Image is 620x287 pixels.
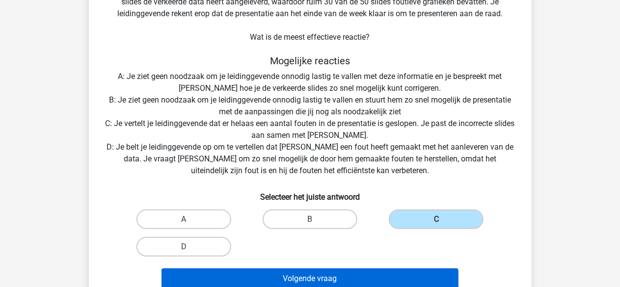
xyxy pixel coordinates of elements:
label: A [136,209,231,229]
label: D [136,237,231,257]
label: C [389,209,484,229]
h5: Mogelijke reacties [105,55,516,67]
h6: Selecteer het juiste antwoord [105,184,516,202]
label: B [263,209,357,229]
